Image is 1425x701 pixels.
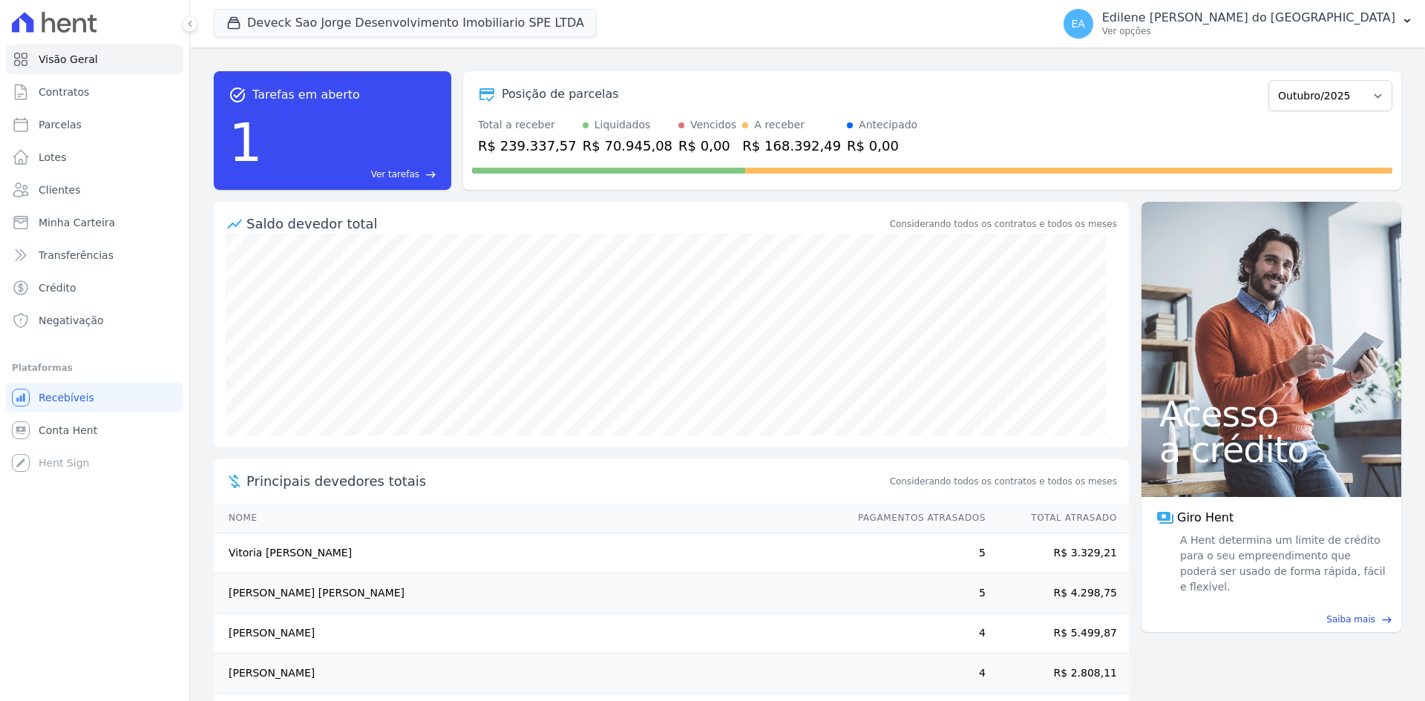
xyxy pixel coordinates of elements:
[6,415,183,445] a: Conta Hent
[844,654,986,694] td: 4
[478,117,577,133] div: Total a receber
[6,110,183,139] a: Parcelas
[1072,19,1085,29] span: EA
[1177,509,1234,527] span: Giro Hent
[269,168,436,181] a: Ver tarefas east
[502,85,619,103] div: Posição de parcelas
[986,503,1129,533] th: Total Atrasado
[890,475,1117,488] span: Considerando todos os contratos e todos os meses
[6,142,183,172] a: Lotes
[39,390,94,405] span: Recebíveis
[214,503,844,533] th: Nome
[1381,614,1392,625] span: east
[754,117,805,133] div: A receber
[252,86,360,104] span: Tarefas em aberto
[986,573,1129,613] td: R$ 4.298,75
[39,85,89,99] span: Contratos
[1052,3,1425,45] button: EA Edilene [PERSON_NAME] do [GEOGRAPHIC_DATA] Ver opções
[39,423,97,438] span: Conta Hent
[690,117,736,133] div: Vencidos
[6,208,183,237] a: Minha Carteira
[6,45,183,74] a: Visão Geral
[6,240,183,270] a: Transferências
[39,52,98,67] span: Visão Geral
[986,654,1129,694] td: R$ 2.808,11
[6,383,183,412] a: Recebíveis
[39,248,114,263] span: Transferências
[214,573,844,613] td: [PERSON_NAME] [PERSON_NAME]
[844,533,986,573] td: 5
[1102,10,1395,25] p: Edilene [PERSON_NAME] do [GEOGRAPHIC_DATA]
[6,77,183,107] a: Contratos
[12,359,177,377] div: Plataformas
[229,86,246,104] span: task_alt
[425,169,436,180] span: east
[1150,613,1392,626] a: Saiba mais east
[844,613,986,654] td: 4
[986,613,1129,654] td: R$ 5.499,87
[229,104,263,181] div: 1
[847,136,917,156] div: R$ 0,00
[39,313,104,328] span: Negativação
[478,136,577,156] div: R$ 239.337,57
[39,117,82,132] span: Parcelas
[39,182,80,197] span: Clientes
[214,613,844,654] td: [PERSON_NAME]
[594,117,651,133] div: Liquidados
[1102,25,1395,37] p: Ver opções
[1159,432,1383,467] span: a crédito
[1159,396,1383,432] span: Acesso
[844,503,986,533] th: Pagamentos Atrasados
[890,217,1117,231] div: Considerando todos os contratos e todos os meses
[1326,613,1375,626] span: Saiba mais
[39,150,67,165] span: Lotes
[246,471,887,491] span: Principais devedores totais
[214,9,597,37] button: Deveck Sao Jorge Desenvolvimento Imobiliario SPE LTDA
[39,215,115,230] span: Minha Carteira
[371,168,419,181] span: Ver tarefas
[1177,533,1386,595] span: A Hent determina um limite de crédito para o seu empreendimento que poderá ser usado de forma ráp...
[214,533,844,573] td: Vitoria [PERSON_NAME]
[859,117,917,133] div: Antecipado
[6,273,183,303] a: Crédito
[214,654,844,694] td: [PERSON_NAME]
[986,533,1129,573] td: R$ 3.329,21
[844,573,986,613] td: 5
[246,214,887,234] div: Saldo devedor total
[742,136,841,156] div: R$ 168.392,49
[678,136,736,156] div: R$ 0,00
[583,136,672,156] div: R$ 70.945,08
[39,280,76,295] span: Crédito
[6,306,183,335] a: Negativação
[6,175,183,205] a: Clientes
